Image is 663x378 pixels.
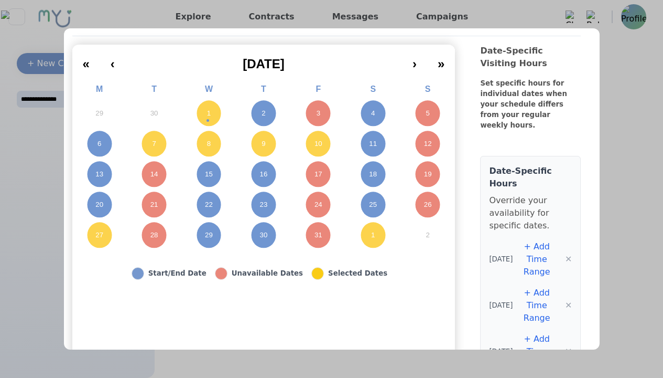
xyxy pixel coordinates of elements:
[346,98,400,129] button: October 4, 2025
[95,170,103,179] abbr: October 13, 2025
[150,230,158,240] abbr: October 28, 2025
[205,200,213,209] abbr: October 22, 2025
[72,49,100,72] button: «
[72,220,127,250] button: October 27, 2025
[152,139,156,149] abbr: October 7, 2025
[262,109,265,118] abbr: October 2, 2025
[181,190,236,220] button: October 22, 2025
[95,109,103,118] abbr: September 29, 2025
[236,98,291,129] button: October 2, 2025
[489,194,572,232] p: Override your availability for specific dates.
[262,139,265,149] abbr: October 9, 2025
[426,109,429,118] abbr: October 5, 2025
[480,45,581,78] div: Date-Specific Visiting Hours
[291,220,345,250] button: October 31, 2025
[236,129,291,159] button: October 9, 2025
[480,78,571,143] div: Set specific hours for individual dates when your schedule differs from your regular weekly hours.
[207,139,211,149] abbr: October 8, 2025
[148,268,206,279] div: Start/End Date
[95,200,103,209] abbr: October 20, 2025
[316,85,321,93] abbr: Friday
[346,190,400,220] button: October 25, 2025
[127,129,181,159] button: October 7, 2025
[402,49,427,72] button: ›
[260,230,268,240] abbr: October 30, 2025
[291,159,345,190] button: October 17, 2025
[291,129,345,159] button: October 10, 2025
[317,109,320,118] abbr: October 3, 2025
[291,190,345,220] button: October 24, 2025
[205,85,213,93] abbr: Wednesday
[151,85,157,93] abbr: Tuesday
[150,200,158,209] abbr: October 21, 2025
[424,200,432,209] abbr: October 26, 2025
[205,170,213,179] abbr: October 15, 2025
[426,230,429,240] abbr: November 2, 2025
[96,85,103,93] abbr: Monday
[425,85,431,93] abbr: Sunday
[261,85,266,93] abbr: Thursday
[346,129,400,159] button: October 11, 2025
[513,240,561,278] button: + Add Time Range
[565,253,572,266] button: ✕
[427,49,455,72] button: »
[400,129,455,159] button: October 12, 2025
[236,190,291,220] button: October 23, 2025
[150,170,158,179] abbr: October 14, 2025
[369,170,377,179] abbr: October 18, 2025
[400,220,455,250] button: November 2, 2025
[150,109,158,118] abbr: September 30, 2025
[181,98,236,129] button: October 1, 2025
[72,129,127,159] button: October 6, 2025
[232,268,303,279] div: Unavailable Dates
[127,98,181,129] button: September 30, 2025
[260,170,268,179] abbr: October 16, 2025
[489,300,513,311] span: [DATE]
[346,220,400,250] button: November 1, 2025
[100,49,125,72] button: ‹
[207,109,211,118] abbr: October 1, 2025
[565,299,572,312] button: ✕
[127,220,181,250] button: October 28, 2025
[243,57,285,71] span: [DATE]
[513,287,561,324] button: + Add Time Range
[424,139,432,149] abbr: October 12, 2025
[72,98,127,129] button: September 29, 2025
[489,346,513,357] span: [DATE]
[72,159,127,190] button: October 13, 2025
[346,159,400,190] button: October 18, 2025
[181,159,236,190] button: October 15, 2025
[400,98,455,129] button: October 5, 2025
[125,49,402,72] button: [DATE]
[181,220,236,250] button: October 29, 2025
[314,230,322,240] abbr: October 31, 2025
[127,190,181,220] button: October 21, 2025
[314,170,322,179] abbr: October 17, 2025
[291,98,345,129] button: October 3, 2025
[236,159,291,190] button: October 16, 2025
[97,139,101,149] abbr: October 6, 2025
[314,200,322,209] abbr: October 24, 2025
[565,345,572,358] button: ✕
[127,159,181,190] button: October 14, 2025
[72,190,127,220] button: October 20, 2025
[95,230,103,240] abbr: October 27, 2025
[513,333,561,371] button: + Add Time Range
[260,200,268,209] abbr: October 23, 2025
[314,139,322,149] abbr: October 10, 2025
[424,170,432,179] abbr: October 19, 2025
[489,254,513,265] span: [DATE]
[236,220,291,250] button: October 30, 2025
[369,200,377,209] abbr: October 25, 2025
[369,139,377,149] abbr: October 11, 2025
[205,230,213,240] abbr: October 29, 2025
[371,109,375,118] abbr: October 4, 2025
[328,268,387,279] div: Selected Dates
[181,129,236,159] button: October 8, 2025
[371,230,375,240] abbr: November 1, 2025
[400,190,455,220] button: October 26, 2025
[489,165,572,190] h4: Date-Specific Hours
[400,159,455,190] button: October 19, 2025
[370,85,376,93] abbr: Saturday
